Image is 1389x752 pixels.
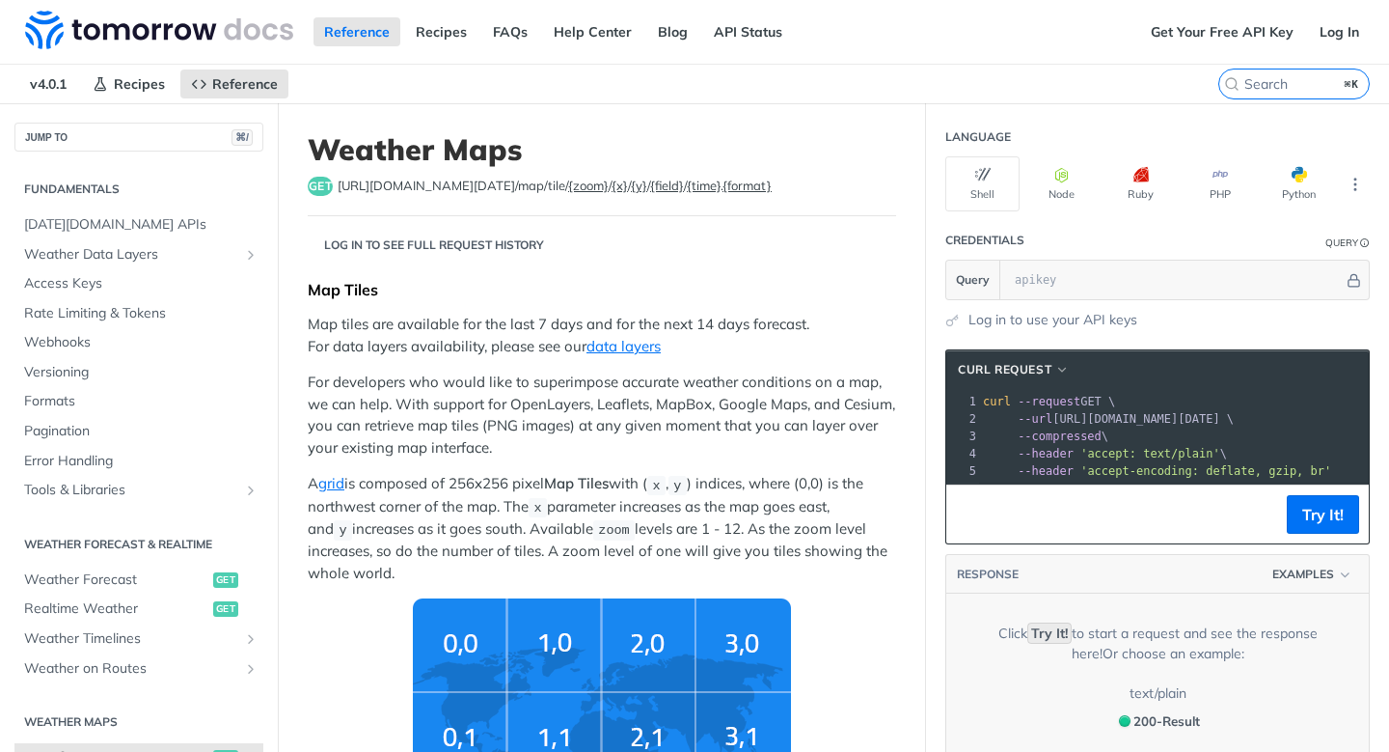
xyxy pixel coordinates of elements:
a: Formats [14,387,263,416]
a: Help Center [543,17,642,46]
button: PHP [1183,156,1257,211]
h2: Weather Maps [14,713,263,731]
span: get [213,601,238,617]
svg: Search [1224,76,1239,92]
button: Node [1024,156,1099,211]
button: cURL Request [951,360,1076,379]
span: Examples [1272,566,1334,583]
div: Click to start a request and see the response here! Or choose an example: [975,624,1340,664]
button: Hide [1344,270,1364,290]
a: data layers [586,337,661,355]
a: Error Handling [14,447,263,476]
span: [DATE][DOMAIN_NAME] APIs [24,215,259,235]
span: \ [983,430,1108,443]
span: x [652,478,660,492]
button: Try It! [1287,495,1359,534]
span: 'accept-encoding: deflate, gzip, br' [1080,464,1331,478]
p: For developers who would like to superimpose accurate weather conditions on a map, we can help. W... [308,372,896,459]
button: More Languages [1341,170,1370,199]
span: [URL][DOMAIN_NAME][DATE] \ [983,412,1234,426]
span: Weather Timelines [24,629,238,649]
span: Weather Data Layers [24,245,238,265]
a: Weather on RoutesShow subpages for Weather on Routes [14,655,263,683]
button: Show subpages for Weather on Routes [243,661,259,677]
button: Examples [1266,565,1359,584]
button: Python [1262,156,1336,211]
span: --header [1018,464,1074,478]
span: Access Keys [24,274,259,293]
label: {x} [612,178,628,193]
span: cURL Request [958,361,1051,378]
img: Tomorrow.io Weather API Docs [25,11,293,49]
span: ⌘/ [231,129,253,146]
span: --header [1018,447,1074,460]
span: Rate Limiting & Tokens [24,304,259,323]
button: Copy to clipboard [956,500,983,529]
div: 3 [946,428,979,445]
a: FAQs [482,17,538,46]
span: GET \ [983,395,1115,408]
span: Formats [24,392,259,411]
a: API Status [703,17,793,46]
a: Reference [180,70,288,98]
label: {field} [650,178,684,193]
span: Tools & Libraries [24,481,238,500]
input: apikey [1005,261,1344,299]
h2: Weather Forecast & realtime [14,536,263,553]
a: Weather Forecastget [14,566,263,595]
a: Recipes [82,70,176,98]
i: Information [1360,238,1370,248]
div: Map Tiles [308,280,896,299]
p: A is composed of 256x256 pixel with ( , ) indices, where (0,0) is the northwest corner of the map... [308,473,896,584]
span: Weather on Routes [24,659,238,679]
a: Weather TimelinesShow subpages for Weather Timelines [14,625,263,654]
span: Versioning [24,363,259,382]
button: 200200-Result [1109,709,1207,734]
div: 4 [946,445,979,462]
a: Webhooks [14,328,263,357]
label: {time} [687,178,721,193]
button: RESPONSE [956,565,1020,584]
span: Recipes [114,75,165,93]
span: zoom [598,523,629,538]
button: Query [946,261,1000,299]
div: 5 [946,462,979,480]
h1: Weather Maps [308,132,896,167]
p: Map tiles are available for the last 7 days and for the next 14 days forecast. For data layers av... [308,314,896,357]
div: Query [1325,236,1358,250]
a: Access Keys [14,269,263,298]
label: {y} [631,178,647,193]
code: Try It! [1027,623,1072,644]
span: get [213,572,238,588]
kbd: ⌘K [1340,74,1364,94]
a: Rate Limiting & Tokens [14,299,263,328]
span: Pagination [24,422,259,441]
div: Log in to see full request history [308,237,544,254]
span: Webhooks [24,333,259,352]
span: --compressed [1018,430,1102,443]
a: Log In [1309,17,1370,46]
div: Language [945,128,1011,146]
a: [DATE][DOMAIN_NAME] APIs [14,210,263,239]
div: 1 [946,393,979,410]
span: Error Handling [24,452,259,471]
span: Weather Forecast [24,571,208,590]
div: QueryInformation [1325,236,1370,250]
a: Reference [313,17,400,46]
div: 2 [946,410,979,428]
strong: Map Tiles [544,474,609,492]
label: {format} [722,178,772,193]
a: Realtime Weatherget [14,595,263,624]
span: x [533,501,541,515]
span: Query [956,271,990,289]
span: Realtime Weather [24,599,208,619]
button: JUMP TO⌘/ [14,123,263,152]
span: 'accept: text/plain' [1080,447,1220,460]
a: Get Your Free API Key [1140,17,1304,46]
div: text/plain [1130,683,1186,704]
a: grid [318,474,344,492]
span: 200 [1119,715,1130,727]
h2: Fundamentals [14,181,263,198]
span: y [339,523,346,538]
a: Pagination [14,417,263,446]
